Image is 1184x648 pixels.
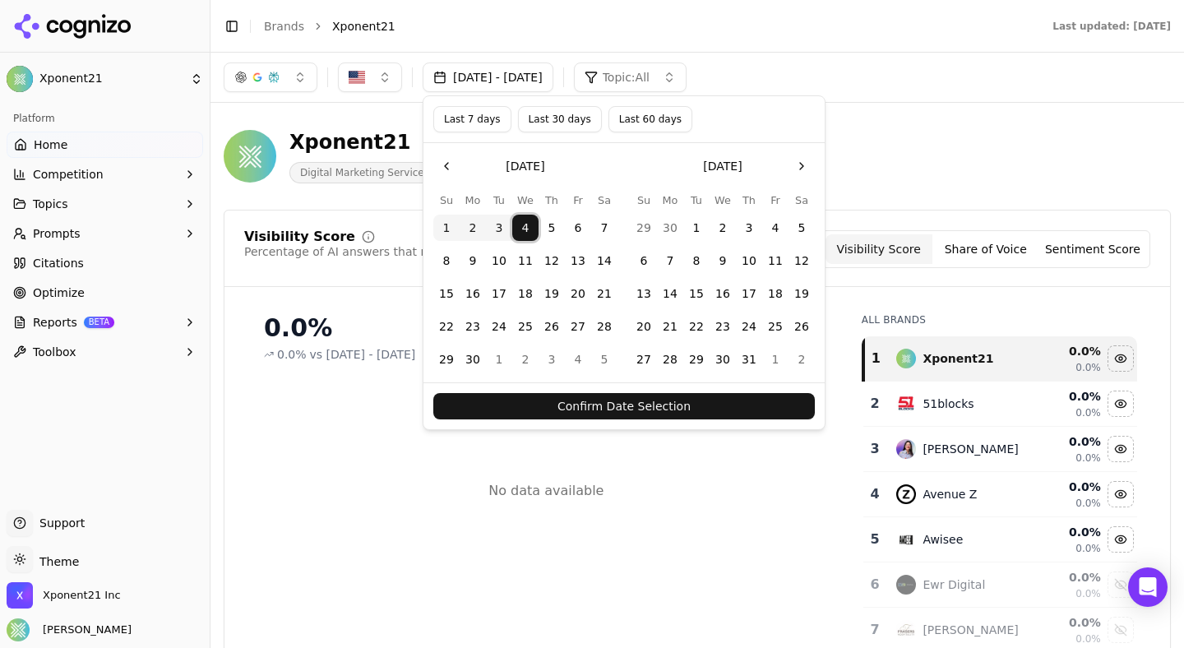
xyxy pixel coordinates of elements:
[289,129,440,155] div: Xponent21
[460,346,486,373] button: Monday, June 30th, 2025
[631,248,657,274] button: Sunday, July 6th, 2025
[896,575,916,595] img: ewr digital
[1075,451,1101,465] span: 0.0%
[608,106,692,132] button: Last 60 days
[789,313,815,340] button: Saturday, July 26th, 2025
[224,130,276,183] img: Xponent21
[863,382,1137,427] tr: 251blocks51blocks0.0%0.0%Hide 51blocks data
[7,309,203,336] button: ReportsBETA
[1075,632,1101,646] span: 0.0%
[33,555,79,568] span: Theme
[539,313,565,340] button: Thursday, June 26th, 2025
[488,481,604,501] div: No data available
[631,313,657,340] button: Sunday, July 20th, 2025
[657,192,683,208] th: Monday
[486,192,512,208] th: Tuesday
[736,346,762,373] button: Thursday, July 31st, 2025
[1032,479,1101,495] div: 0.0 %
[657,313,683,340] button: Monday, July 21st, 2025
[460,215,486,241] button: Monday, June 2nd, 2025, selected
[1032,614,1101,631] div: 0.0 %
[7,280,203,306] a: Optimize
[789,215,815,241] button: Saturday, July 5th, 2025
[539,192,565,208] th: Thursday
[870,394,881,414] div: 2
[683,280,710,307] button: Tuesday, July 15th, 2025
[863,336,1137,382] tr: 1xponent21Xponent210.0%0.0%Hide xponent21 data
[870,530,881,549] div: 5
[710,346,736,373] button: Wednesday, July 30th, 2025
[762,192,789,208] th: Friday
[7,161,203,187] button: Competition
[486,280,512,307] button: Tuesday, June 17th, 2025
[433,215,460,241] button: Sunday, June 1st, 2025, selected
[603,69,650,86] span: Topic: All
[1039,234,1146,264] button: Sentiment Score
[657,346,683,373] button: Monday, July 28th, 2025
[736,215,762,241] button: Thursday, July 3rd, 2025
[762,346,789,373] button: Friday, August 1st, 2025
[33,166,104,183] span: Competition
[591,215,617,241] button: Saturday, June 7th, 2025
[631,346,657,373] button: Sunday, July 27th, 2025
[244,243,535,260] div: Percentage of AI answers that mention your brand
[565,192,591,208] th: Friday
[433,280,460,307] button: Sunday, June 15th, 2025
[923,441,1018,457] div: [PERSON_NAME]
[710,248,736,274] button: Wednesday, July 9th, 2025
[84,317,114,328] span: BETA
[710,280,736,307] button: Wednesday, July 16th, 2025
[565,248,591,274] button: Friday, June 13th, 2025
[862,313,1137,326] div: All Brands
[826,234,932,264] button: Visibility Score
[33,255,84,271] span: Citations
[870,484,881,504] div: 4
[565,313,591,340] button: Friday, June 27th, 2025
[870,439,881,459] div: 3
[683,313,710,340] button: Tuesday, July 22nd, 2025
[923,350,993,367] div: Xponent21
[244,230,355,243] div: Visibility Score
[512,248,539,274] button: Wednesday, June 11th, 2025
[512,215,539,241] button: Wednesday, June 4th, 2025, selected
[1108,617,1134,643] button: Show frase data
[33,344,76,360] span: Toolbox
[332,18,395,35] span: Xponent21
[762,313,789,340] button: Friday, July 25th, 2025
[7,618,30,641] img: Courtney Turrin
[1052,20,1171,33] div: Last updated: [DATE]
[896,349,916,368] img: xponent21
[932,234,1039,264] button: Share of Voice
[710,215,736,241] button: Wednesday, July 2nd, 2025
[433,393,815,419] button: Confirm Date Selection
[1075,587,1101,600] span: 0.0%
[433,192,460,208] th: Sunday
[7,105,203,132] div: Platform
[1108,391,1134,417] button: Hide 51blocks data
[33,314,77,331] span: Reports
[7,250,203,276] a: Citations
[39,72,183,86] span: Xponent21
[565,215,591,241] button: Friday, June 6th, 2025
[512,346,539,373] button: Wednesday, July 2nd, 2025
[264,18,1020,35] nav: breadcrumb
[433,192,617,373] table: June 2025
[870,620,881,640] div: 7
[433,346,460,373] button: Sunday, June 29th, 2025
[565,280,591,307] button: Friday, June 20th, 2025
[657,215,683,241] button: Monday, June 30th, 2025
[789,280,815,307] button: Saturday, July 19th, 2025
[1108,572,1134,598] button: Show ewr digital data
[33,285,85,301] span: Optimize
[1075,406,1101,419] span: 0.0%
[1075,542,1101,555] span: 0.0%
[683,248,710,274] button: Tuesday, July 8th, 2025
[631,192,657,208] th: Sunday
[923,396,974,412] div: 51blocks
[460,313,486,340] button: Monday, June 23rd, 2025
[736,313,762,340] button: Thursday, July 24th, 2025
[1032,388,1101,405] div: 0.0 %
[433,313,460,340] button: Sunday, June 22nd, 2025
[539,248,565,274] button: Thursday, June 12th, 2025
[277,346,307,363] span: 0.0%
